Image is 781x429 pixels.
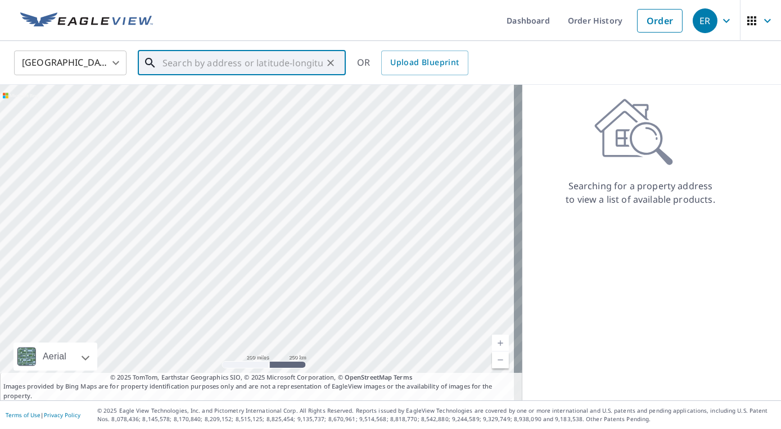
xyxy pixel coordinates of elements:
[162,47,323,79] input: Search by address or latitude-longitude
[110,373,412,382] span: © 2025 TomTom, Earthstar Geographics SIO, © 2025 Microsoft Corporation, ©
[44,411,80,419] a: Privacy Policy
[357,51,468,75] div: OR
[6,412,80,418] p: |
[6,411,40,419] a: Terms of Use
[394,373,412,381] a: Terms
[492,352,509,368] a: Current Level 5, Zoom Out
[345,373,392,381] a: OpenStreetMap
[381,51,468,75] a: Upload Blueprint
[39,343,70,371] div: Aerial
[323,55,338,71] button: Clear
[390,56,459,70] span: Upload Blueprint
[565,179,716,206] p: Searching for a property address to view a list of available products.
[97,407,775,423] p: © 2025 Eagle View Technologies, Inc. and Pictometry International Corp. All Rights Reserved. Repo...
[492,335,509,352] a: Current Level 5, Zoom In
[20,12,153,29] img: EV Logo
[637,9,683,33] a: Order
[693,8,717,33] div: ER
[13,343,97,371] div: Aerial
[14,47,127,79] div: [GEOGRAPHIC_DATA]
